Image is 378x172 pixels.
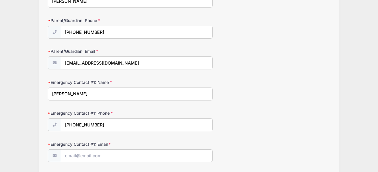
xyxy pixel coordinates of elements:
label: Emergency Contact #1: Phone [48,110,142,116]
label: Emergency Contact #1: Name [48,79,142,85]
input: email@email.com [61,56,213,69]
label: Emergency Contact #1: Email [48,141,142,147]
label: Parent/Guardian: Email [48,48,142,54]
input: (xxx) xxx-xxxx [61,118,213,131]
input: (xxx) xxx-xxxx [61,26,213,39]
input: email@email.com [61,149,213,162]
label: Parent/Guardian: Phone [48,18,142,24]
